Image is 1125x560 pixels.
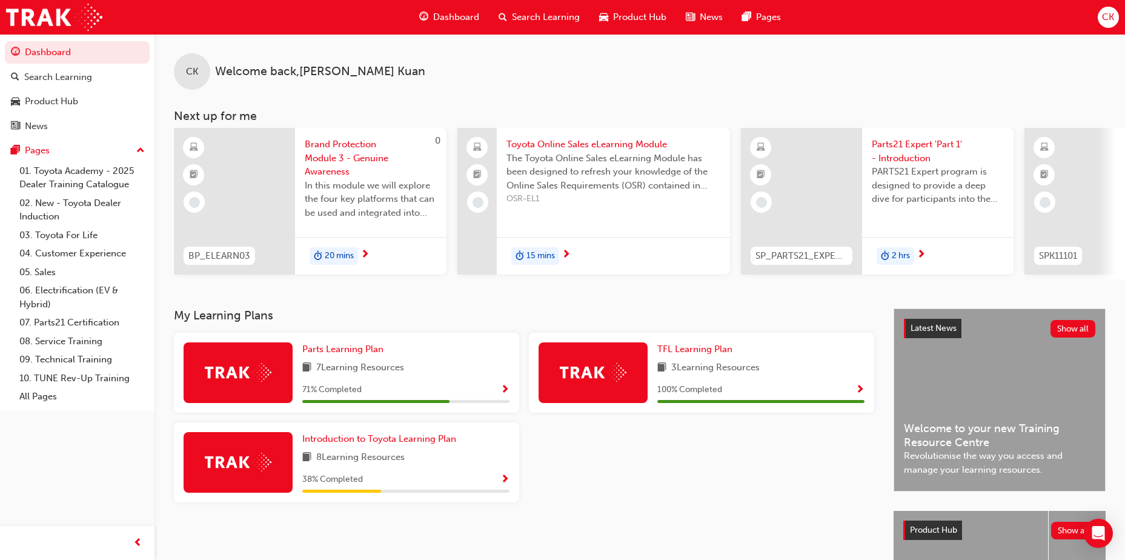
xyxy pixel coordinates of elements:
span: duration-icon [314,248,322,264]
a: 01. Toyota Academy - 2025 Dealer Training Catalogue [15,162,150,194]
span: news-icon [686,10,695,25]
span: guage-icon [419,10,428,25]
a: news-iconNews [676,5,732,30]
a: Latest NewsShow allWelcome to your new Training Resource CentreRevolutionise the way you access a... [894,308,1106,492]
a: 02. New - Toyota Dealer Induction [15,194,150,226]
a: Parts Learning Plan [302,342,388,356]
a: SP_PARTS21_EXPERTP1_1223_ELParts21 Expert 'Part 1' - IntroductionPARTS21 Expert program is design... [741,128,1014,275]
a: Product HubShow all [903,521,1096,540]
a: Latest NewsShow all [904,319,1095,338]
span: News [700,10,723,24]
a: search-iconSearch Learning [489,5,589,30]
span: Pages [756,10,781,24]
span: 71 % Completed [302,383,362,397]
span: duration-icon [881,248,889,264]
button: Show all [1050,320,1096,338]
button: Show Progress [855,382,864,398]
span: OSR-EL1 [506,192,720,206]
span: laptop-icon [473,140,482,156]
button: Show Progress [500,382,509,398]
a: 08. Service Training [15,332,150,351]
span: Dashboard [433,10,479,24]
span: book-icon [657,361,666,376]
span: CK [186,65,198,79]
span: learningRecordVerb_NONE-icon [473,197,483,208]
span: 38 % Completed [302,473,363,487]
span: In this module we will explore the four key platforms that can be used and integrated into your D... [305,179,437,220]
span: learningRecordVerb_NONE-icon [756,197,767,208]
a: guage-iconDashboard [410,5,489,30]
a: 0BP_ELEARN03Brand Protection Module 3 - Genuine AwarenessIn this module we will explore the four ... [174,128,446,275]
button: CK [1098,7,1119,28]
span: Product Hub [910,525,957,535]
div: Product Hub [25,95,78,108]
span: prev-icon [133,536,142,551]
button: DashboardSearch LearningProduct HubNews [5,39,150,139]
span: learningResourceType_ELEARNING-icon [190,140,198,156]
span: pages-icon [11,145,20,156]
a: News [5,115,150,138]
span: Show Progress [500,385,509,396]
img: Trak [6,4,102,31]
span: Brand Protection Module 3 - Genuine Awareness [305,138,437,179]
span: next-icon [917,250,926,261]
a: 04. Customer Experience [15,244,150,263]
span: 20 mins [325,249,354,263]
span: Show Progress [500,475,509,485]
span: The Toyota Online Sales eLearning Module has been designed to refresh your knowledge of the Onlin... [506,152,720,193]
span: learningResourceType_ELEARNING-icon [1040,140,1049,156]
span: search-icon [499,10,507,25]
a: 07. Parts21 Certification [15,313,150,332]
span: search-icon [11,72,19,83]
h3: My Learning Plans [174,308,874,322]
span: Welcome back , [PERSON_NAME] Kuan [215,65,425,79]
span: Latest News [911,323,957,333]
span: car-icon [599,10,608,25]
a: Toyota Online Sales eLearning ModuleThe Toyota Online Sales eLearning Module has been designed to... [457,128,730,275]
button: Pages [5,139,150,162]
span: book-icon [302,361,311,376]
span: Search Learning [512,10,580,24]
span: car-icon [11,96,20,107]
span: book-icon [302,450,311,465]
span: 7 Learning Resources [316,361,404,376]
span: booktick-icon [757,167,765,183]
span: Parts21 Expert 'Part 1' - Introduction [872,138,1004,165]
span: SP_PARTS21_EXPERTP1_1223_EL [755,249,848,263]
span: duration-icon [516,248,524,264]
h3: Next up for me [154,109,1125,123]
span: CK [1102,10,1114,24]
button: Show Progress [500,472,509,487]
a: Product Hub [5,90,150,113]
div: Pages [25,144,50,158]
a: Search Learning [5,66,150,88]
a: 05. Sales [15,263,150,282]
span: learningResourceType_ELEARNING-icon [757,140,765,156]
a: 03. Toyota For Life [15,226,150,245]
div: News [25,119,48,133]
span: Welcome to your new Training Resource Centre [904,422,1095,449]
span: 8 Learning Resources [316,450,405,465]
span: pages-icon [742,10,751,25]
span: Introduction to Toyota Learning Plan [302,433,456,444]
span: guage-icon [11,47,20,58]
button: Show all [1051,522,1097,539]
span: BP_ELEARN03 [188,249,250,263]
span: Show Progress [855,385,864,396]
div: Search Learning [24,70,92,84]
span: 3 Learning Resources [671,361,760,376]
a: 06. Electrification (EV & Hybrid) [15,281,150,313]
span: SPK11101 [1039,249,1077,263]
a: Introduction to Toyota Learning Plan [302,432,461,446]
span: 15 mins [526,249,555,263]
span: up-icon [136,143,145,159]
a: car-iconProduct Hub [589,5,676,30]
img: Trak [205,453,271,472]
span: Product Hub [613,10,666,24]
span: next-icon [562,250,571,261]
a: TFL Learning Plan [657,342,737,356]
span: 2 hrs [892,249,910,263]
span: 0 [435,135,440,146]
span: TFL Learning Plan [657,344,732,355]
